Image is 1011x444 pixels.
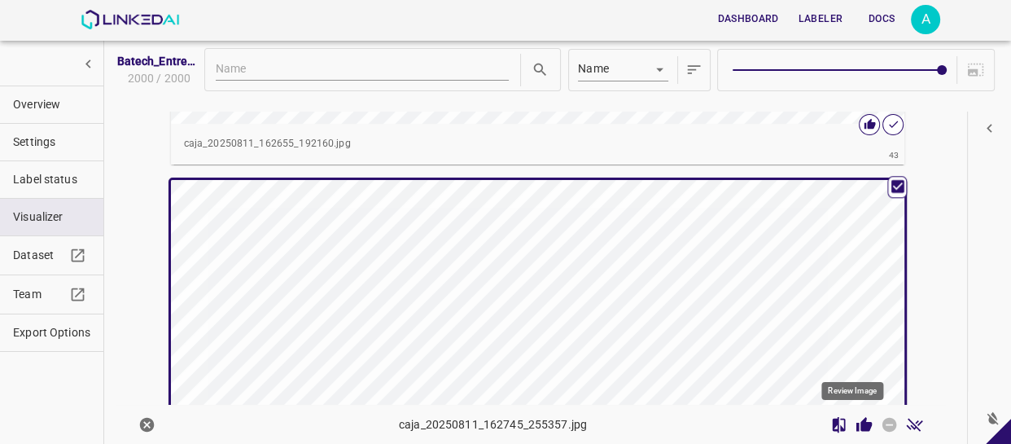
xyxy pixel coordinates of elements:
[911,5,940,34] button: Open settings
[821,382,883,400] div: Review Image
[13,247,65,264] span: Dataset
[184,137,892,152] p: caja_20250811_162655_192160.jpg
[902,412,927,437] button: Done Image
[13,286,65,303] span: Team
[399,416,587,433] p: caja_20250811_162745_255357.jpg
[707,2,788,36] a: Dashboard
[681,53,707,87] button: sort
[13,171,90,188] span: Label status
[792,6,849,33] button: Labeler
[13,134,90,151] span: Settings
[13,96,90,113] span: Overview
[852,2,911,36] a: Docs
[856,6,908,33] button: Docs
[216,59,509,81] input: Name
[711,6,785,33] button: Dashboard
[13,209,90,226] span: Visualizer
[826,412,851,437] button: Compare Image
[13,324,90,341] span: Export Options
[911,5,940,34] div: A
[789,2,852,36] a: Labeler
[125,70,190,87] span: 2000 / 2000
[578,59,668,81] div: Name
[81,10,179,29] img: LinkedAI
[527,57,553,82] button: search
[889,148,899,162] span: 43
[117,53,199,70] span: Batech_Entrega3_01
[851,412,877,437] button: Review Image
[73,49,103,79] button: show more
